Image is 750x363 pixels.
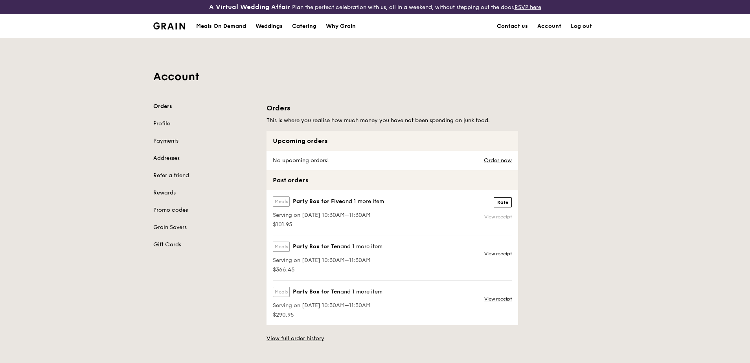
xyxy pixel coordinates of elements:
[273,221,384,229] span: $101.95
[153,22,185,29] img: Grain
[293,288,340,296] span: Party Box for Ten
[267,335,324,343] a: View full order history
[273,266,382,274] span: $366.45
[267,131,518,151] div: Upcoming orders
[153,137,257,145] a: Payments
[251,15,287,38] a: Weddings
[326,15,356,38] div: Why Grain
[484,158,512,164] a: Order now
[267,170,518,190] div: Past orders
[292,15,316,38] div: Catering
[342,198,384,205] span: and 1 more item
[484,251,512,257] a: View receipt
[153,120,257,128] a: Profile
[492,15,533,38] a: Contact us
[256,15,283,38] div: Weddings
[153,14,185,37] a: GrainGrain
[153,189,257,197] a: Rewards
[340,288,382,295] span: and 1 more item
[153,206,257,214] a: Promo codes
[153,172,257,180] a: Refer a friend
[533,15,566,38] a: Account
[566,15,597,38] a: Log out
[209,3,290,11] h3: A Virtual Wedding Affair
[267,103,518,114] h1: Orders
[484,296,512,302] a: View receipt
[267,117,518,125] h5: This is where you realise how much money you have not been spending on junk food.
[321,15,360,38] a: Why Grain
[273,287,290,297] label: Meals
[273,311,382,319] span: $290.95
[273,196,290,207] label: Meals
[153,154,257,162] a: Addresses
[494,197,512,207] button: Rate
[153,224,257,231] a: Grain Savers
[273,257,382,264] span: Serving on [DATE] 10:30AM–11:30AM
[153,103,257,110] a: Orders
[273,211,384,219] span: Serving on [DATE] 10:30AM–11:30AM
[196,15,246,38] div: Meals On Demand
[515,4,541,11] a: RSVP here
[484,214,512,220] a: View receipt
[273,242,290,252] label: Meals
[153,241,257,249] a: Gift Cards
[273,302,382,310] span: Serving on [DATE] 10:30AM–11:30AM
[293,198,342,205] span: Party Box for Five
[267,151,334,170] div: No upcoming orders!
[340,243,382,250] span: and 1 more item
[293,243,340,251] span: Party Box for Ten
[149,3,601,11] div: Plan the perfect celebration with us, all in a weekend, without stepping out the door.
[287,15,321,38] a: Catering
[153,70,597,84] h1: Account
